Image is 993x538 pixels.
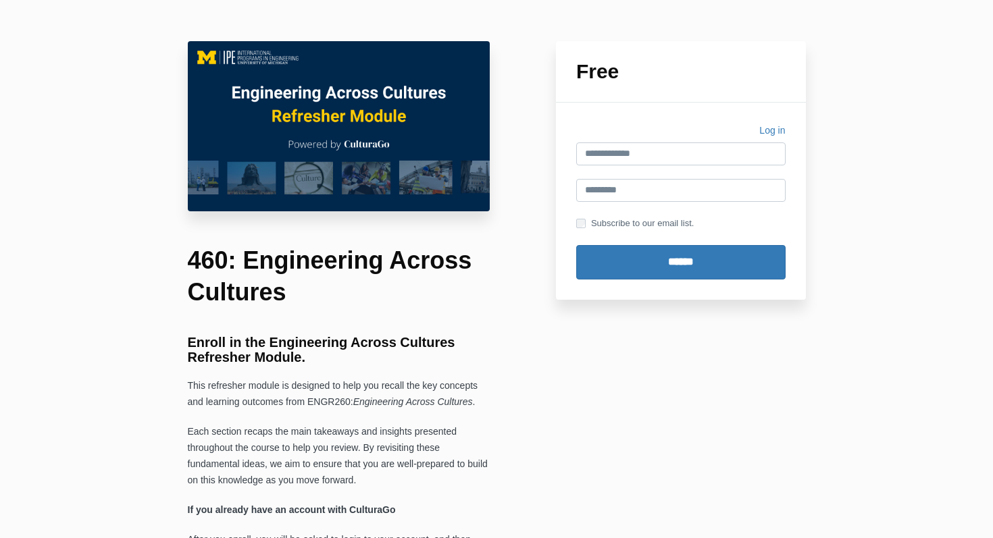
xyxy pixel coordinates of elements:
span: Each section recaps the main takeaways and insights presented throughout [188,426,457,453]
input: Subscribe to our email list. [576,219,586,228]
span: This refresher module is designed to help you recall the key concepts and learning outcomes from ... [188,380,478,407]
h1: Free [576,61,786,82]
span: . [473,396,476,407]
a: Log in [759,123,785,142]
span: Engineering Across Cultures [353,396,473,407]
h1: 460: Engineering Across Cultures [188,245,490,308]
label: Subscribe to our email list. [576,216,694,231]
strong: If you already have an account with CulturaGo [188,504,396,515]
h3: Enroll in the Engineering Across Cultures Refresher Module. [188,335,490,365]
img: c0f10fc-c575-6ff0-c716-7a6e5a06d1b5_EAC_460_Main_Image.png [188,41,490,211]
span: the course to help you review. By revisiting these fundamental ideas, we aim to ensure that you a... [188,442,488,485]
